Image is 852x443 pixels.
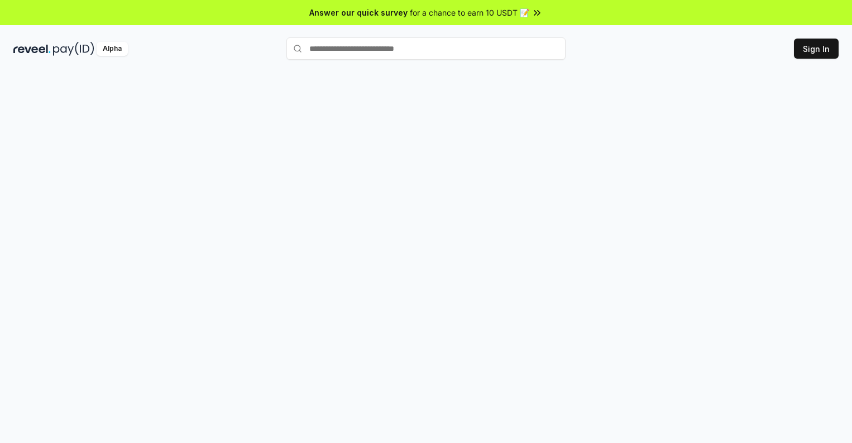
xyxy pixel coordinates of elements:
[794,39,839,59] button: Sign In
[13,42,51,56] img: reveel_dark
[309,7,408,18] span: Answer our quick survey
[97,42,128,56] div: Alpha
[53,42,94,56] img: pay_id
[410,7,529,18] span: for a chance to earn 10 USDT 📝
